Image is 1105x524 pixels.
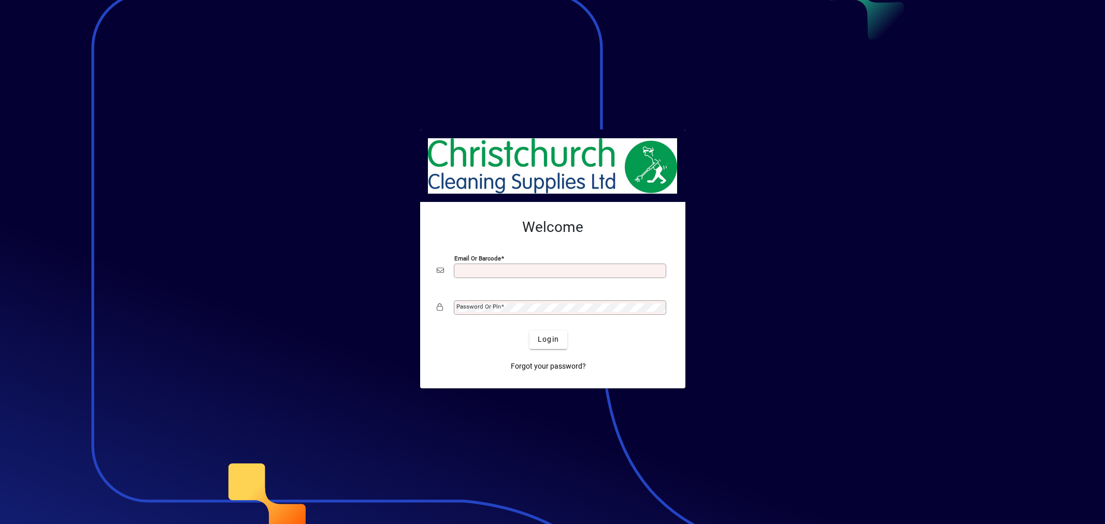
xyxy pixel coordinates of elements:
span: Forgot your password? [511,361,586,372]
mat-label: Password or Pin [456,303,501,310]
a: Forgot your password? [507,357,590,376]
mat-label: Email or Barcode [454,254,501,261]
h2: Welcome [437,219,669,236]
span: Login [538,334,559,345]
button: Login [529,330,567,349]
